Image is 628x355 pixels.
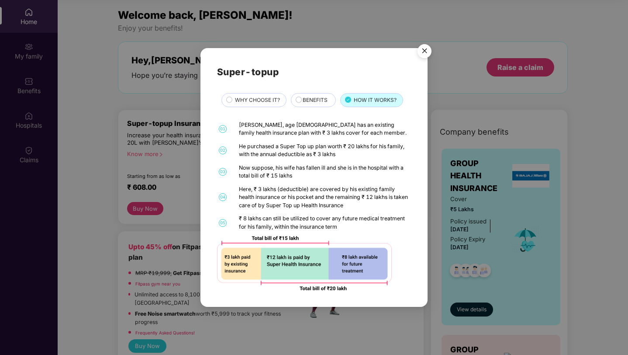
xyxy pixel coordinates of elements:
button: Close [412,40,436,63]
img: 92ad5f425632aafc39dd5e75337fe900.png [217,236,392,290]
div: [PERSON_NAME], age [DEMOGRAPHIC_DATA] has an existing family health insurance plan with ₹ 3 lakhs... [239,121,409,137]
span: 04 [219,193,227,201]
div: ₹ 8 lakhs can still be utilized to cover any future medical treatment for his family, within the ... [239,215,409,231]
span: 03 [219,168,227,176]
h2: Super-topup [217,65,411,79]
span: HOW IT WORKS? [354,96,397,104]
span: 05 [219,219,227,227]
img: svg+xml;base64,PHN2ZyB4bWxucz0iaHR0cDovL3d3dy53My5vcmcvMjAwMC9zdmciIHdpZHRoPSI1NiIgaGVpZ2h0PSI1Ni... [412,40,437,65]
span: 01 [219,125,227,133]
div: Now suppose, his wife has fallen ill and she is in the hospital with a total bill of ₹ 15 lakhs [239,164,409,180]
span: BENEFITS [303,96,328,104]
div: He purchased a Super Top up plan worth ₹ 20 lakhs for his family, with the annual deductible as ₹... [239,143,409,159]
div: Here, ₹ 3 lakhs (deductible) are covered by his existing family health insurance or his pocket an... [239,185,409,209]
span: 02 [219,146,227,154]
span: WHY CHOOSE IT? [235,96,280,104]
